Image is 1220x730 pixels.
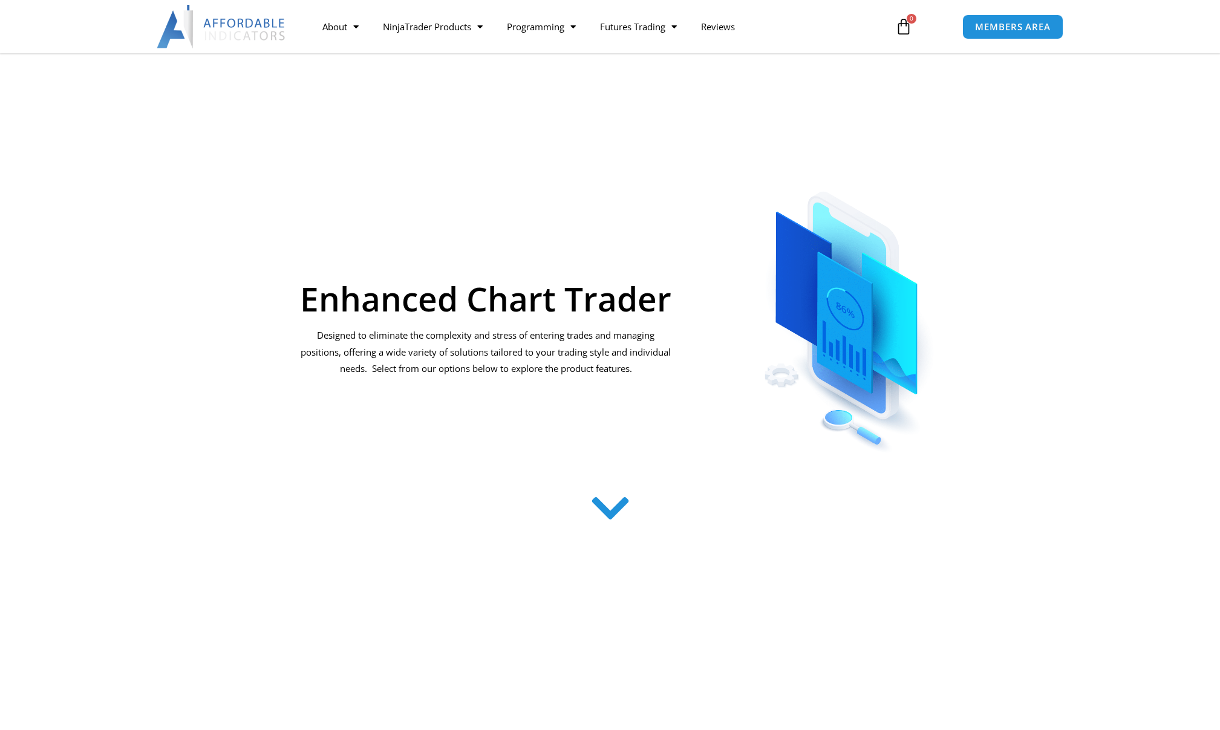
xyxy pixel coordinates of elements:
[495,13,588,41] a: Programming
[299,282,673,315] h1: Enhanced Chart Trader
[907,14,916,24] span: 0
[371,13,495,41] a: NinjaTrader Products
[310,13,881,41] nav: Menu
[725,162,972,457] img: ChartTrader | Affordable Indicators – NinjaTrader
[588,13,689,41] a: Futures Trading
[157,5,287,48] img: LogoAI | Affordable Indicators – NinjaTrader
[310,13,371,41] a: About
[299,327,673,378] p: Designed to eliminate the complexity and stress of entering trades and managing positions, offeri...
[689,13,747,41] a: Reviews
[975,22,1051,31] span: MEMBERS AREA
[962,15,1063,39] a: MEMBERS AREA
[877,9,930,44] a: 0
